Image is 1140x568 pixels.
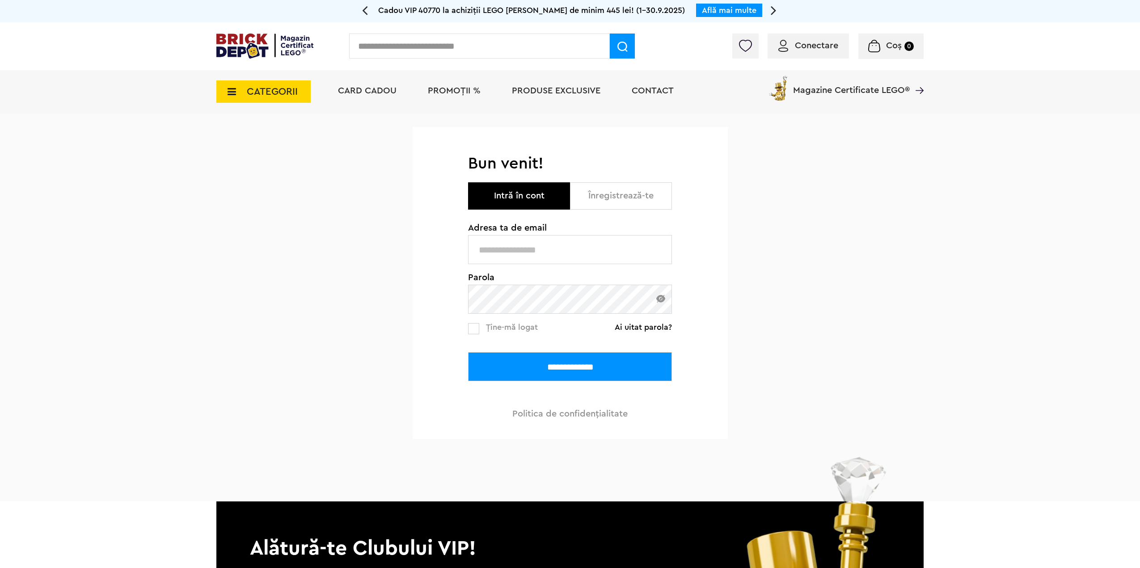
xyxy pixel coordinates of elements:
a: Produse exclusive [512,86,600,95]
a: Află mai multe [702,6,756,14]
h1: Bun venit! [468,154,672,173]
a: Magazine Certificate LEGO® [910,74,924,83]
p: Alătură-te Clubului VIP! [216,501,924,562]
small: 0 [904,42,914,51]
span: Conectare [795,41,838,50]
button: Înregistrează-te [570,182,672,210]
span: Magazine Certificate LEGO® [793,74,910,95]
span: Parola [468,273,672,282]
span: Cadou VIP 40770 la achiziții LEGO [PERSON_NAME] de minim 445 lei! (1-30.9.2025) [378,6,685,14]
span: Coș [886,41,902,50]
a: Politica de confidenţialitate [512,409,628,418]
span: Ține-mă logat [486,323,538,331]
a: Card Cadou [338,86,397,95]
a: Ai uitat parola? [615,323,672,332]
a: Conectare [778,41,838,50]
span: CATEGORII [247,87,298,97]
span: Adresa ta de email [468,223,672,232]
a: Contact [632,86,674,95]
button: Intră în cont [468,182,570,210]
a: PROMOȚII % [428,86,481,95]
